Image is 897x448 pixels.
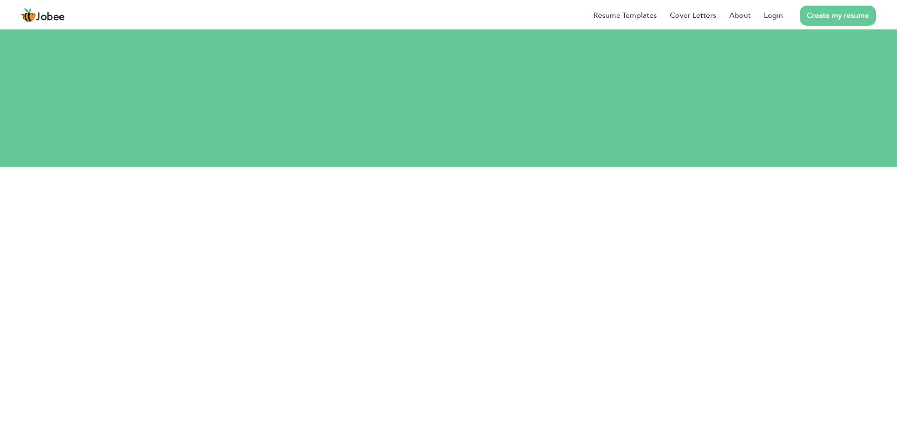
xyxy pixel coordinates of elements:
a: Jobee [21,8,65,23]
a: Login [764,10,783,21]
span: Jobee [36,12,65,22]
a: About [729,10,751,21]
a: Cover Letters [670,10,716,21]
img: jobee.io [21,8,36,23]
a: Resume Templates [593,10,657,21]
a: Create my resume [800,6,876,26]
